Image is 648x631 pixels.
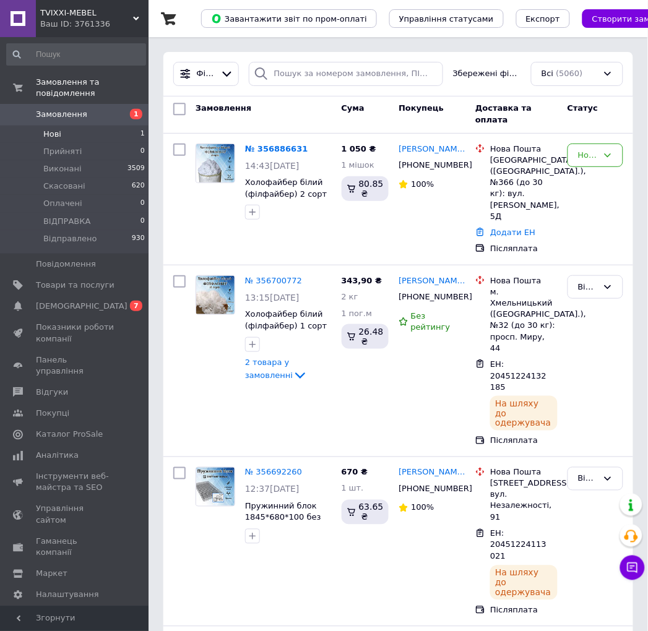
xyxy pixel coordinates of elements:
[36,450,79,461] span: Аналітика
[36,109,87,120] span: Замовлення
[132,233,145,244] span: 930
[196,144,235,182] img: Фото товару
[43,146,82,157] span: Прийняті
[36,77,149,99] span: Замовлення та повідомлення
[399,275,465,287] a: [PERSON_NAME]
[36,569,67,580] span: Маркет
[475,104,532,125] span: Доставка та оплата
[43,233,97,244] span: Відправлено
[245,358,308,380] a: 2 товара у замовленні
[43,198,82,209] span: Оплачені
[556,69,583,78] span: (5060)
[490,478,558,523] div: [STREET_ADDRESS]: вул. Незалежності, 91
[342,500,389,525] div: 63.65 ₴
[578,473,598,486] div: Відправлено
[6,43,146,66] input: Пошук
[342,144,376,153] span: 1 050 ₴
[36,259,96,270] span: Повідомлення
[140,198,145,209] span: 0
[245,276,302,285] a: № 356700772
[245,309,327,330] a: Холофайбер білий (філфайбер) 1 сорт
[578,149,598,162] div: Нове
[490,467,558,478] div: Нова Пошта
[490,286,558,354] div: м. Хмельницький ([GEOGRAPHIC_DATA].), №32 (до 30 кг): просп. Миру, 44
[196,276,235,314] img: Фото товару
[490,243,558,254] div: Післяплата
[197,68,215,80] span: Фільтри
[245,178,327,210] span: Холофайбер білий (філфайбер) 2 сорт 10кг
[36,280,114,291] span: Товари та послуги
[36,471,114,494] span: Інструменти веб-майстра та SEO
[490,155,558,222] div: [GEOGRAPHIC_DATA] ([GEOGRAPHIC_DATA].), №366 (до 30 кг): вул. [PERSON_NAME], 5Д
[342,484,364,493] span: 1 шт.
[542,68,554,80] span: Всі
[245,293,300,303] span: 13:15[DATE]
[36,301,127,312] span: [DEMOGRAPHIC_DATA]
[490,228,535,237] a: Додати ЕН
[490,565,558,600] div: На шляху до одержувача
[342,104,365,113] span: Cума
[36,429,103,440] span: Каталог ProSale
[620,556,645,580] button: Чат з покупцем
[396,481,458,497] div: [PHONE_NUMBER]
[196,275,235,315] a: Фото товару
[399,14,494,24] span: Управління статусами
[490,275,558,286] div: Нова Пошта
[211,13,367,24] span: Завантажити звіт по пром-оплаті
[43,163,82,174] span: Виконані
[399,467,465,479] a: [PERSON_NAME]
[568,104,598,113] span: Статус
[342,176,389,201] div: 80.85 ₴
[516,9,571,28] button: Експорт
[411,179,434,189] span: 100%
[43,129,61,140] span: Нові
[196,104,251,113] span: Замовлення
[490,359,546,392] span: ЕН: 20451224132185
[342,309,373,318] span: 1 пог.м
[453,68,521,80] span: Збережені фільтри:
[130,301,142,311] span: 7
[196,467,235,507] a: Фото товару
[43,181,85,192] span: Скасовані
[245,468,302,477] a: № 356692260
[490,436,558,447] div: Післяплата
[36,354,114,377] span: Панель управління
[342,160,375,170] span: 1 мішок
[490,396,558,431] div: На шляху до одержувача
[245,144,308,153] a: № 356886631
[245,161,300,171] span: 14:43[DATE]
[396,157,458,173] div: [PHONE_NUMBER]
[36,387,68,398] span: Відгуки
[130,109,142,119] span: 1
[245,484,300,494] span: 12:37[DATE]
[490,605,558,616] div: Післяплата
[578,281,598,294] div: Відправлено
[196,468,235,506] img: Фото товару
[342,468,368,477] span: 670 ₴
[127,163,145,174] span: 3509
[140,146,145,157] span: 0
[140,216,145,227] span: 0
[43,216,90,227] span: ВІДПРАВКА
[201,9,377,28] button: Завантажити звіт по пром-оплаті
[342,276,382,285] span: 343,90 ₴
[36,322,114,344] span: Показники роботи компанії
[490,144,558,155] div: Нова Пошта
[342,292,358,301] span: 2 кг
[399,144,465,155] a: [PERSON_NAME]
[342,324,389,349] div: 26.48 ₴
[140,129,145,140] span: 1
[36,504,114,526] span: Управління сайтом
[396,289,458,305] div: [PHONE_NUMBER]
[245,502,321,534] a: Пружинний блок 1845*680*100 без рами
[249,62,443,86] input: Пошук за номером замовлення, ПІБ покупця, номером телефону, Email, номером накладної
[389,9,504,28] button: Управління статусами
[399,104,444,113] span: Покупець
[40,19,149,30] div: Ваш ID: 3761336
[490,529,546,561] span: ЕН: 20451224113021
[132,181,145,192] span: 620
[40,7,133,19] span: TVIXXI-MEBEL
